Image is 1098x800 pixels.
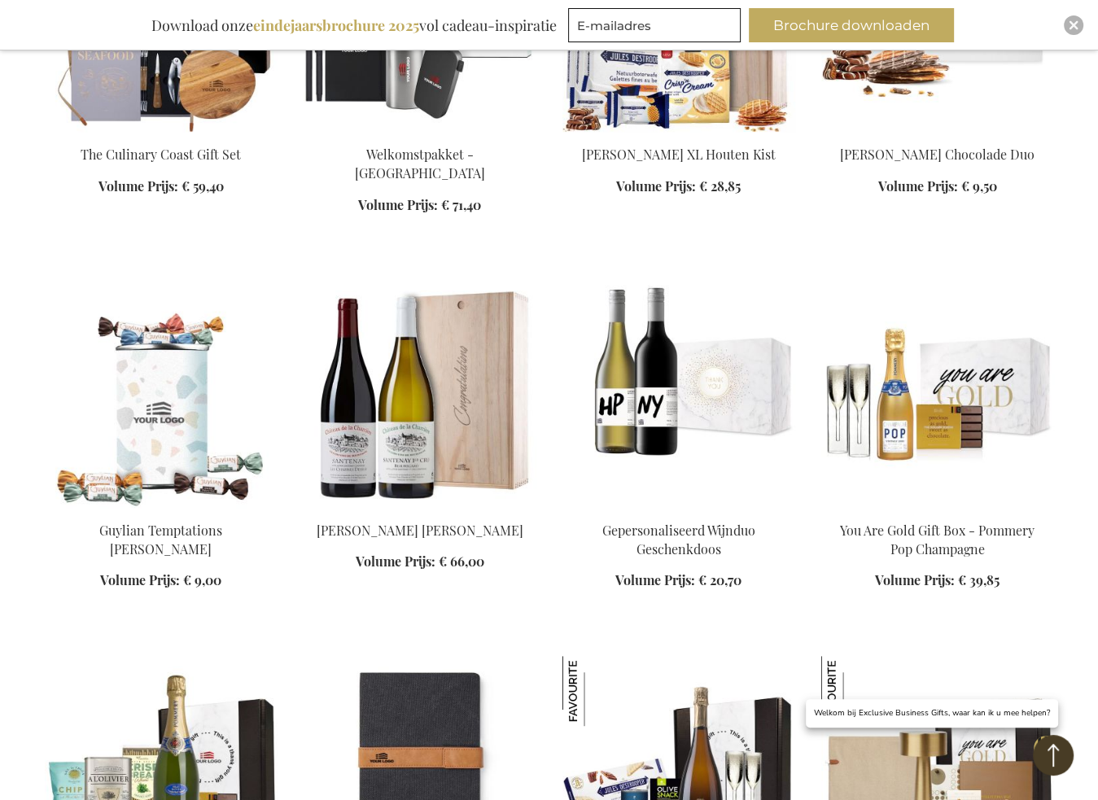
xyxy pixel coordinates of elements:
[821,280,1054,508] img: You Are Gold Gift Box - Pommery Pop Champagne
[98,177,224,196] a: Volume Prijs: € 59,40
[304,125,536,141] a: Welcome Aboard Gift Box - Black
[99,522,222,557] a: Guylian Temptations [PERSON_NAME]
[961,177,997,195] span: € 9,50
[875,571,1000,590] a: Volume Prijs: € 39,85
[878,177,997,196] a: Volume Prijs: € 9,50
[100,571,221,590] a: Volume Prijs: € 9,00
[568,8,741,42] input: E-mailadres
[562,125,795,141] a: Jules Destrooper XL Wooden Box Personalised 1
[840,146,1035,163] a: [PERSON_NAME] Chocolade Duo
[878,177,958,195] span: Volume Prijs:
[356,553,435,570] span: Volume Prijs:
[698,571,741,588] span: € 20,70
[562,501,795,517] a: Personalised Wine Duo Gift Box
[45,125,278,141] a: The Culinary Coast Gift Set
[317,522,523,539] a: [PERSON_NAME] [PERSON_NAME]
[98,177,178,195] span: Volume Prijs:
[45,501,278,517] a: Guylian Temptations Tinnen Blik
[45,280,278,508] img: Guylian Temptations Tinnen Blik
[616,177,696,195] span: Volume Prijs:
[958,571,1000,588] span: € 39,85
[441,196,481,213] span: € 71,40
[602,522,755,557] a: Gepersonaliseerd Wijnduo Geschenkdoos
[875,571,955,588] span: Volume Prijs:
[304,501,536,517] a: Yves Girardin Santenay Wijnpakket
[749,8,954,42] button: Brochure downloaden
[562,656,632,726] img: Zoete & Zoute LUX Apéro-set
[821,501,1054,517] a: You Are Gold Gift Box - Pommery Pop Champagne
[304,280,536,508] img: Yves Girardin Santenay Wijnpakket
[615,571,695,588] span: Volume Prijs:
[253,15,419,35] b: eindejaarsbrochure 2025
[81,146,241,163] a: The Culinary Coast Gift Set
[615,571,741,590] a: Volume Prijs: € 20,70
[144,8,564,42] div: Download onze vol cadeau-inspiratie
[355,146,485,181] a: Welkomstpakket - [GEOGRAPHIC_DATA]
[582,146,776,163] a: [PERSON_NAME] XL Houten Kist
[821,125,1054,141] a: Jules Destrooper Chocolate Duo
[356,553,484,571] a: Volume Prijs: € 66,00
[699,177,741,195] span: € 28,85
[568,8,746,47] form: marketing offers and promotions
[100,571,180,588] span: Volume Prijs:
[182,177,224,195] span: € 59,40
[840,522,1035,557] a: You Are Gold Gift Box - Pommery Pop Champagne
[358,196,481,215] a: Volume Prijs: € 71,40
[183,571,221,588] span: € 9,00
[358,196,438,213] span: Volume Prijs:
[439,553,484,570] span: € 66,00
[1064,15,1083,35] div: Close
[821,656,891,726] img: Gezellige Avonden Cadeauset
[1069,20,1078,30] img: Close
[616,177,741,196] a: Volume Prijs: € 28,85
[562,280,795,508] img: Personalised Wine Duo Gift Box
